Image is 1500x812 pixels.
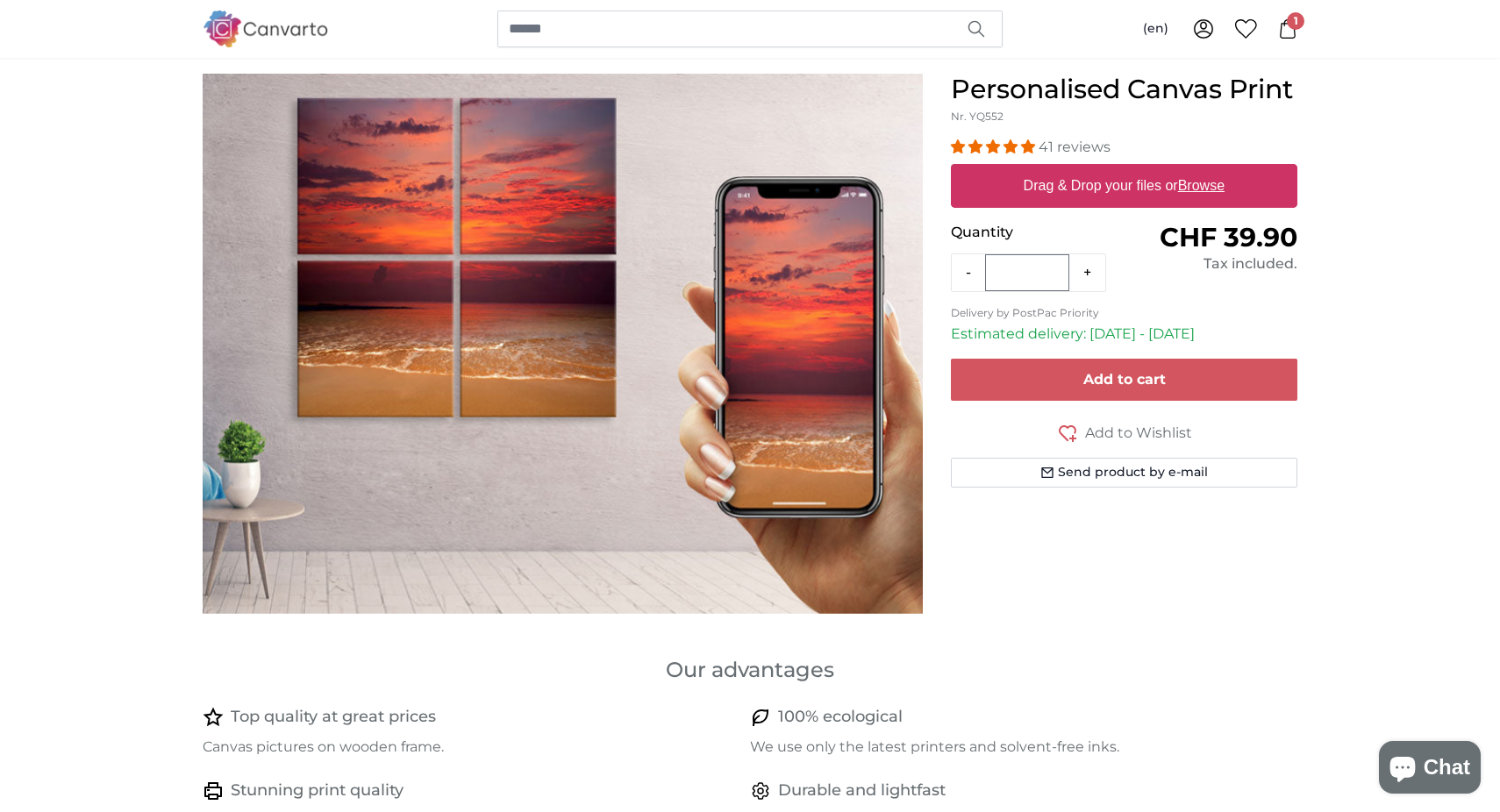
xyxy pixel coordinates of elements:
span: Add to Wishlist [1085,423,1192,444]
button: (en) [1129,13,1182,45]
button: - [952,255,985,290]
inbox-online-store-chat: Shopify online store chat [1374,741,1486,798]
span: CHF 39.90 [1160,221,1297,253]
p: Canvas pictures on wooden frame. [203,737,736,758]
button: Send product by e-mail [951,458,1297,488]
p: Delivery by PostPac Priority [951,306,1297,320]
div: Tax included. [1125,253,1297,274]
button: Add to cart [951,359,1297,401]
u: Browse [1178,178,1225,193]
button: Add to Wishlist [951,422,1297,444]
h4: Top quality at great prices [231,705,436,730]
h1: Personalised Canvas Print [951,74,1297,105]
span: 4.98 stars [951,139,1039,155]
h4: Stunning print quality [231,779,404,803]
h3: Our advantages [203,656,1297,684]
img: Canvarto [203,11,329,46]
button: + [1069,255,1105,290]
h4: Durable and lightfast [778,779,946,803]
img: personalised-canvas-print [203,74,923,614]
p: Estimated delivery: [DATE] - [DATE] [951,324,1297,345]
span: 1 [1287,12,1304,30]
p: Quantity [951,222,1124,243]
label: Drag & Drop your files or [1017,168,1232,203]
h4: 100% ecological [778,705,903,730]
span: Nr. YQ552 [951,110,1004,123]
p: We use only the latest printers and solvent-free inks. [750,737,1283,758]
span: 41 reviews [1039,139,1111,155]
span: Add to cart [1083,371,1166,388]
div: 1 of 1 [203,74,923,614]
